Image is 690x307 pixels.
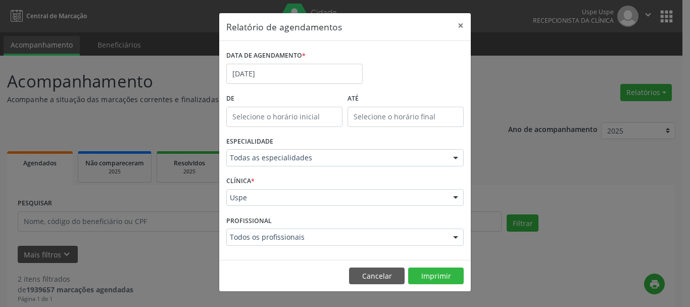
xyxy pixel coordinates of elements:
[408,268,464,285] button: Imprimir
[226,64,363,84] input: Selecione uma data ou intervalo
[349,268,405,285] button: Cancelar
[226,173,255,189] label: CLÍNICA
[226,134,273,150] label: ESPECIALIDADE
[451,13,471,38] button: Close
[230,153,443,163] span: Todas as especialidades
[226,213,272,229] label: PROFISSIONAL
[348,91,464,107] label: ATÉ
[226,91,342,107] label: De
[226,107,342,127] input: Selecione o horário inicial
[226,48,306,64] label: DATA DE AGENDAMENTO
[230,193,443,203] span: Uspe
[230,232,443,242] span: Todos os profissionais
[226,20,342,33] h5: Relatório de agendamentos
[348,107,464,127] input: Selecione o horário final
